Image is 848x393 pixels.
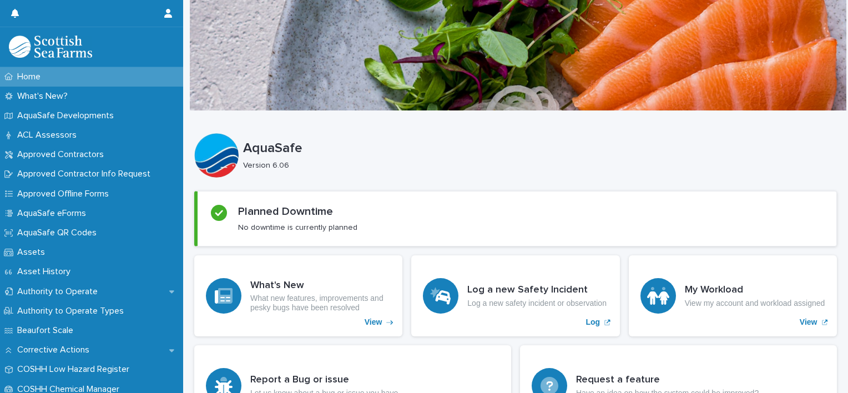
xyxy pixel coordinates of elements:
p: AquaSafe Developments [13,110,123,121]
a: Log [411,255,619,336]
p: AquaSafe QR Codes [13,228,105,238]
p: What new features, improvements and pesky bugs have been resolved [250,294,391,313]
p: Log a new safety incident or observation [467,299,607,308]
p: Authority to Operate Types [13,306,133,316]
h3: My Workload [685,284,825,296]
h2: Planned Downtime [238,205,333,218]
p: Home [13,72,49,82]
h3: Log a new Safety Incident [467,284,607,296]
p: Version 6.06 [243,161,828,170]
p: What's New? [13,91,77,102]
p: AquaSafe [243,140,832,157]
p: View [800,318,817,327]
img: bPIBxiqnSb2ggTQWdOVV [9,36,92,58]
p: Asset History [13,266,79,277]
p: View my account and workload assigned [685,299,825,308]
h3: Request a feature [576,374,759,386]
p: COSHH Low Hazard Register [13,364,138,375]
p: Authority to Operate [13,286,107,297]
h3: What's New [250,280,391,292]
p: Log [586,318,600,327]
p: No downtime is currently planned [238,223,357,233]
p: Beaufort Scale [13,325,82,336]
p: ACL Assessors [13,130,85,140]
h3: Report a Bug or issue [250,374,398,386]
p: Approved Contractors [13,149,113,160]
p: Corrective Actions [13,345,98,355]
p: View [365,318,382,327]
a: View [194,255,402,336]
a: View [629,255,837,336]
p: Approved Offline Forms [13,189,118,199]
p: Assets [13,247,54,258]
p: AquaSafe eForms [13,208,95,219]
p: Approved Contractor Info Request [13,169,159,179]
